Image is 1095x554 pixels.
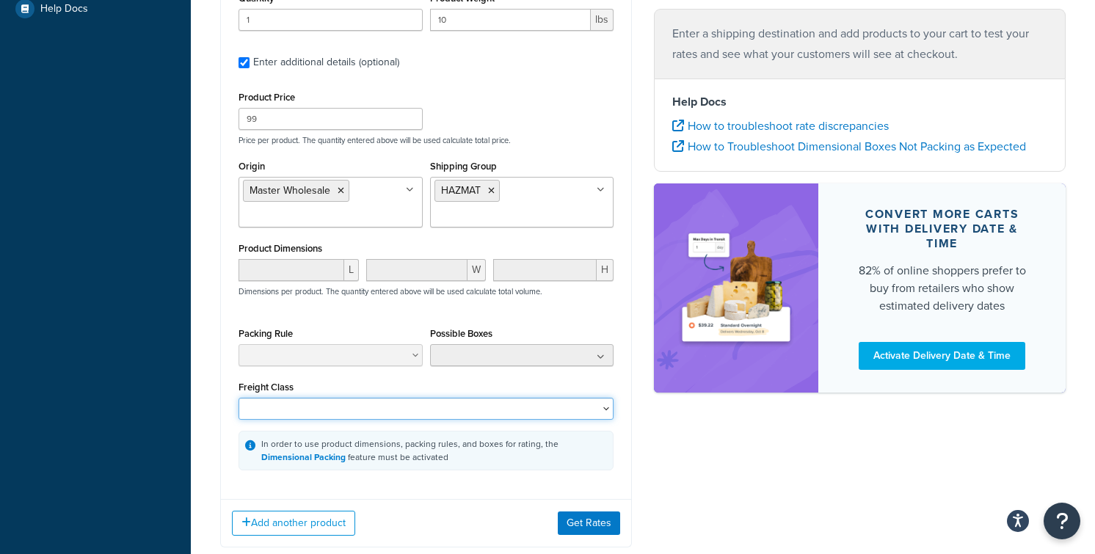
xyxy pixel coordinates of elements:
h4: Help Docs [672,93,1047,111]
div: In order to use product dimensions, packing rules, and boxes for rating, the feature must be acti... [261,437,559,464]
a: Activate Delivery Date & Time [859,342,1025,370]
button: Add another product [232,511,355,536]
span: Help Docs [40,3,88,15]
input: 0.00 [430,9,592,31]
label: Possible Boxes [430,328,492,339]
a: Dimensional Packing [261,451,346,464]
button: Open Resource Center [1044,503,1080,539]
label: Shipping Group [430,161,497,172]
span: lbs [591,9,614,31]
img: feature-image-ddt-36eae7f7280da8017bfb280eaccd9c446f90b1fe08728e4019434db127062ab4.png [676,205,796,371]
label: Origin [239,161,265,172]
label: Product Price [239,92,295,103]
span: L [344,259,359,281]
p: Dimensions per product. The quantity entered above will be used calculate total volume. [235,286,542,296]
label: Packing Rule [239,328,293,339]
span: HAZMAT [441,183,481,198]
p: Enter a shipping destination and add products to your cart to test your rates and see what your c... [672,23,1047,65]
label: Freight Class [239,382,294,393]
a: How to Troubleshoot Dimensional Boxes Not Packing as Expected [672,138,1026,155]
input: Enter additional details (optional) [239,57,250,68]
span: W [468,259,486,281]
label: Product Dimensions [239,243,322,254]
span: Master Wholesale [250,183,330,198]
input: 0.0 [239,9,423,31]
p: Price per product. The quantity entered above will be used calculate total price. [235,135,617,145]
span: H [597,259,614,281]
div: 82% of online shoppers prefer to buy from retailers who show estimated delivery dates [854,262,1030,315]
div: Enter additional details (optional) [253,52,399,73]
a: How to troubleshoot rate discrepancies [672,117,889,134]
button: Get Rates [558,511,620,535]
div: Convert more carts with delivery date & time [854,207,1030,251]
